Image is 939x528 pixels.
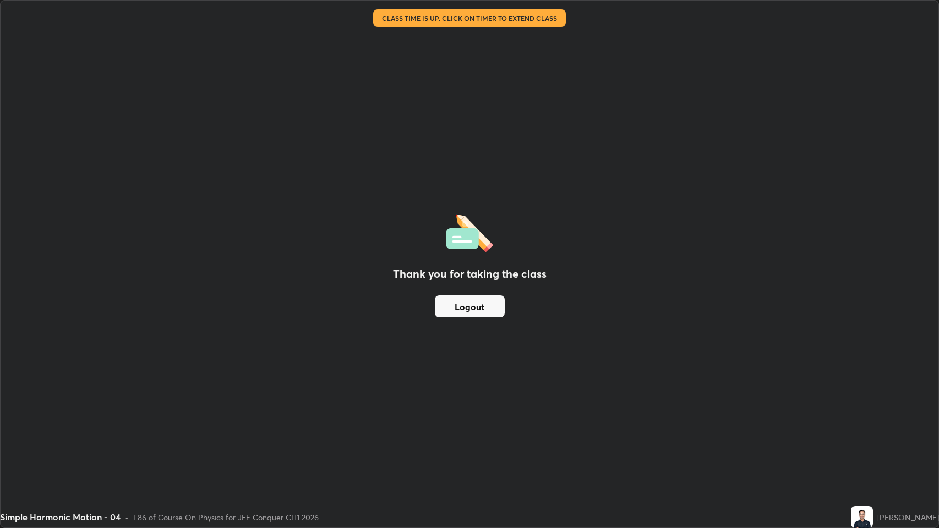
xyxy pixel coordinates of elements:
div: [PERSON_NAME] [877,512,939,523]
img: offlineFeedback.1438e8b3.svg [446,211,493,252]
h2: Thank you for taking the class [393,266,547,282]
img: 37aae379bbc94e87a747325de2c98c16.jpg [851,506,873,528]
div: • [125,512,129,523]
button: Logout [435,295,505,317]
div: L86 of Course On Physics for JEE Conquer CH1 2026 [133,512,319,523]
